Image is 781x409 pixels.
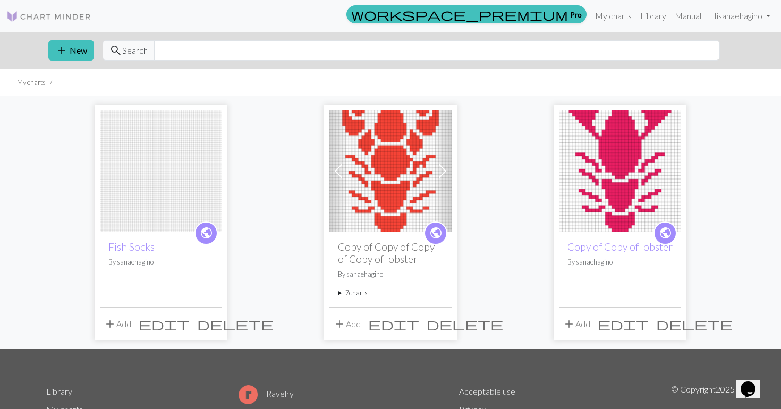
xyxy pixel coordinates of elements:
[333,317,346,331] span: add
[346,5,587,23] a: Pro
[567,241,673,253] a: Copy of Copy of lobster
[563,317,575,331] span: add
[459,386,515,396] a: Acceptable use
[139,317,190,331] span: edit
[200,225,213,241] span: public
[193,314,277,334] button: Delete
[194,221,218,245] a: public
[135,314,193,334] button: Edit
[559,165,681,175] a: lobster
[659,225,672,241] span: public
[368,318,419,330] i: Edit
[670,5,706,27] a: Manual
[368,317,419,331] span: edit
[239,388,294,398] a: Ravelry
[653,221,677,245] a: public
[329,165,452,175] a: lobster
[6,10,91,23] img: Logo
[46,386,72,396] a: Library
[429,225,443,241] span: public
[108,241,155,253] a: Fish Socks
[338,269,443,279] p: By sanaehagino
[104,317,116,331] span: add
[100,314,135,334] button: Add
[329,110,452,232] img: lobster
[197,317,274,331] span: delete
[55,43,68,58] span: add
[423,314,507,334] button: Delete
[559,110,681,232] img: lobster
[100,110,222,232] img: Fish Socks
[351,7,568,22] span: workspace_premium
[429,223,443,244] i: public
[591,5,636,27] a: My charts
[736,367,770,398] iframe: chat widget
[100,165,222,175] a: Fish Socks
[659,223,672,244] i: public
[17,78,46,88] li: My charts
[652,314,736,334] button: Delete
[139,318,190,330] i: Edit
[200,223,213,244] i: public
[636,5,670,27] a: Library
[559,314,594,334] button: Add
[364,314,423,334] button: Edit
[656,317,733,331] span: delete
[329,314,364,334] button: Add
[424,221,447,245] a: public
[567,257,673,267] p: By sanaehagino
[594,314,652,334] button: Edit
[598,318,649,330] i: Edit
[427,317,503,331] span: delete
[48,40,94,61] button: New
[122,44,148,57] span: Search
[706,5,775,27] a: Hisanaehagino
[338,241,443,265] h2: Copy of Copy of Copy of Copy of lobster
[598,317,649,331] span: edit
[239,385,258,404] img: Ravelry logo
[108,257,214,267] p: By sanaehagino
[109,43,122,58] span: search
[338,288,443,298] summary: 7charts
